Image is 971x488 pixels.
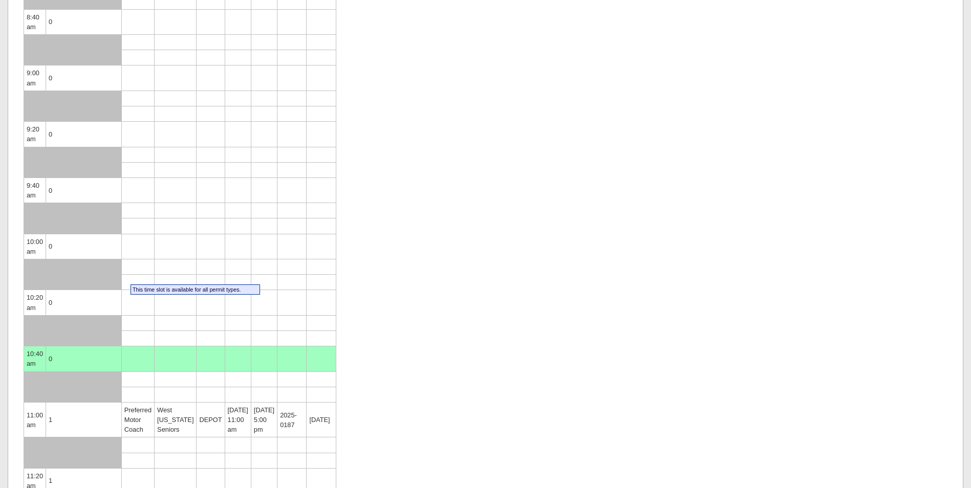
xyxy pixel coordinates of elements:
td: [DATE] 11:00 am [225,402,251,437]
font: 0 [49,299,52,306]
font: 0 [49,355,52,363]
td: 10:00 am [24,234,46,259]
font: 1 [49,416,52,424]
td: DEPOT [197,402,225,437]
td: 9:00 am [24,65,46,91]
font: 0 [49,74,52,82]
font: 1 [49,477,52,484]
td: 11:00 am [24,402,46,437]
td: This time slot is available for all permit types. [133,286,241,293]
td: 9:20 am [24,122,46,147]
td: [DATE] 5:00 pm [251,402,277,437]
td: 2025-0187 [277,402,307,437]
font: 0 [49,18,52,26]
td: Preferred Motor Coach [121,402,154,437]
td: 10:20 am [24,290,46,315]
font: 0 [49,187,52,194]
td: 9:40 am [24,178,46,203]
td: 10:40 am [24,346,46,371]
font: 0 [49,242,52,250]
font: 0 [49,130,52,138]
td: 8:40 am [24,9,46,34]
td: [DATE] [307,402,336,437]
td: West [US_STATE] Seniors [155,402,197,437]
